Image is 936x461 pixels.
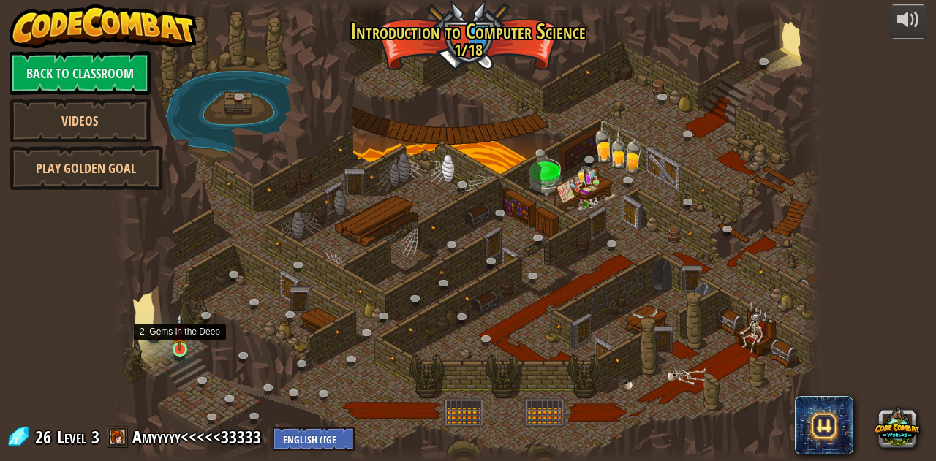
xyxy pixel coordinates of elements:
a: Videos [10,99,151,142]
span: 3 [91,425,99,449]
a: Play Golden Goal [10,146,163,190]
span: Level [57,425,86,449]
img: CodeCombat - Learn how to code by playing a game [10,4,197,48]
span: 26 [35,425,56,449]
a: Back to Classroom [10,51,151,95]
a: Amyyyyy<<<<<33333 [132,425,265,449]
img: level-banner-unstarted.png [172,313,189,351]
button: Adjust volume [890,4,926,39]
